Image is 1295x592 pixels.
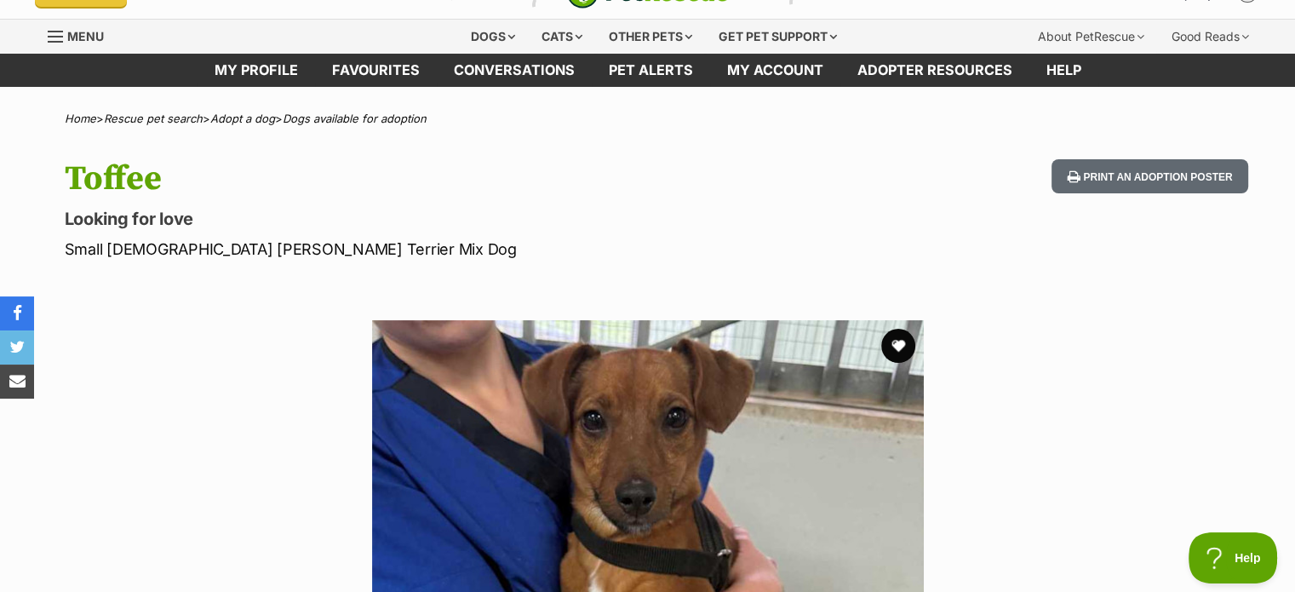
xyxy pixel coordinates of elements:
p: Small [DEMOGRAPHIC_DATA] [PERSON_NAME] Terrier Mix Dog [65,238,785,261]
div: Get pet support [707,20,849,54]
a: Home [65,112,96,125]
a: Help [1029,54,1098,87]
div: Dogs [459,20,527,54]
a: Rescue pet search [104,112,203,125]
a: Adopt a dog [210,112,275,125]
a: Dogs available for adoption [283,112,427,125]
a: Favourites [315,54,437,87]
div: About PetRescue [1026,20,1156,54]
a: My account [710,54,840,87]
span: Menu [67,29,104,43]
button: favourite [881,329,915,363]
div: > > > [22,112,1274,125]
div: Good Reads [1160,20,1261,54]
h1: Toffee [65,159,785,198]
a: My profile [198,54,315,87]
div: Other pets [597,20,704,54]
p: Looking for love [65,207,785,231]
iframe: Help Scout Beacon - Open [1189,532,1278,583]
button: Print an adoption poster [1051,159,1247,194]
a: Menu [48,20,116,50]
a: Adopter resources [840,54,1029,87]
a: Pet alerts [592,54,710,87]
a: conversations [437,54,592,87]
div: Cats [530,20,594,54]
